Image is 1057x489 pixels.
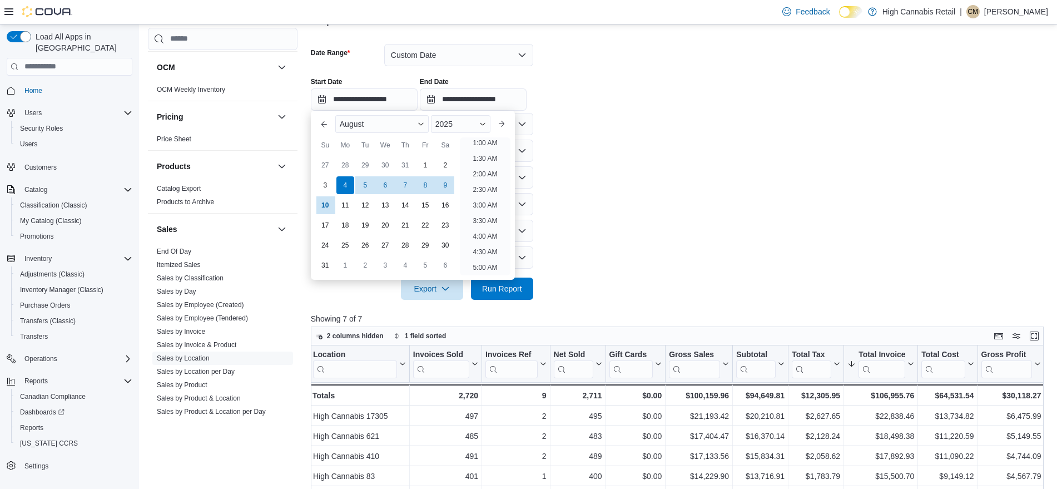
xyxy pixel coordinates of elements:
a: Sales by Product & Location [157,394,241,402]
div: $6,475.99 [981,409,1041,423]
label: Date Range [311,48,350,57]
a: Sales by Classification [157,274,224,282]
span: Transfers (Classic) [20,317,76,325]
div: Button. Open the year selector. 2025 is currently selected. [431,115,490,133]
span: Canadian Compliance [16,390,132,403]
div: day-29 [416,236,434,254]
a: Purchase Orders [16,299,75,312]
a: Sales by Invoice & Product [157,341,236,349]
div: Gift Card Sales [609,350,653,378]
div: Total Cost [921,350,965,360]
input: Dark Mode [839,6,862,18]
div: day-7 [396,176,414,194]
div: Total Invoiced [858,350,905,378]
li: 3:00 AM [468,199,502,212]
button: Location [313,350,406,378]
div: day-30 [436,236,454,254]
button: 1 field sorted [389,329,451,343]
button: Pricing [275,110,289,124]
div: $0.00 [609,429,662,443]
span: Load All Apps in [GEOGRAPHIC_DATA] [31,31,132,53]
span: Adjustments (Classic) [20,270,85,279]
li: 4:30 AM [468,245,502,259]
div: Invoices Sold [413,350,469,378]
a: Catalog Export [157,185,201,192]
div: day-10 [316,196,334,214]
button: Products [157,161,273,172]
a: Itemized Sales [157,261,201,269]
span: Operations [24,354,57,363]
a: Sales by Employee (Created) [157,301,244,309]
span: Users [20,106,132,120]
div: Subtotal [736,350,776,360]
button: Open list of options [518,146,527,155]
a: Products to Archive [157,198,214,206]
a: Transfers [16,330,52,343]
h3: Sales [157,224,177,235]
button: Catalog [2,182,137,197]
div: $16,370.14 [736,429,785,443]
span: Sales by Location [157,354,210,363]
button: OCM [275,61,289,74]
a: Adjustments (Classic) [16,268,89,281]
a: Canadian Compliance [16,390,90,403]
div: 2,720 [413,389,478,402]
button: Invoices Ref [485,350,546,378]
a: Sales by Invoice [157,328,205,335]
div: day-3 [316,176,334,194]
button: Subtotal [736,350,785,378]
div: Net Sold [553,350,593,360]
span: Catalog Export [157,184,201,193]
p: Showing 7 of 7 [311,313,1051,324]
span: My Catalog (Classic) [16,214,132,228]
ul: Time [460,137,510,275]
button: Custom Date [384,44,533,66]
div: 485 [413,429,478,443]
label: End Date [420,77,449,86]
div: day-21 [396,216,414,234]
div: day-9 [436,176,454,194]
span: Feedback [796,6,830,17]
span: My Catalog (Classic) [20,216,82,225]
span: Catalog [24,185,47,194]
div: $0.00 [609,409,662,423]
div: $100,159.96 [669,389,729,402]
button: Gross Sales [669,350,729,378]
li: 5:00 AM [468,261,502,274]
div: day-12 [356,196,374,214]
a: Sales by Day [157,288,196,295]
button: Net Sold [553,350,602,378]
a: My Catalog (Classic) [16,214,86,228]
a: Inventory Manager (Classic) [16,283,108,297]
span: Users [20,140,37,149]
li: 1:30 AM [468,152,502,165]
button: Invoices Sold [413,350,478,378]
div: Sales [148,245,297,436]
div: Totals [312,389,406,402]
div: $20,210.81 [736,409,785,423]
div: day-2 [356,256,374,274]
div: We [376,136,394,154]
div: day-6 [436,256,454,274]
div: OCM [148,83,297,101]
button: Total Invoiced [847,350,914,378]
div: day-28 [336,156,354,174]
a: Dashboards [11,404,137,420]
span: CM [968,5,979,18]
div: August, 2025 [315,155,455,275]
span: Purchase Orders [16,299,132,312]
button: Pricing [157,111,273,122]
button: Classification (Classic) [11,197,137,213]
button: Reports [2,373,137,389]
div: day-14 [396,196,414,214]
button: Transfers (Classic) [11,313,137,329]
div: day-5 [356,176,374,194]
button: Operations [2,351,137,367]
button: Gross Profit [981,350,1041,378]
div: Gross Sales [669,350,720,360]
span: 1 field sorted [405,332,446,340]
div: Total Cost [921,350,965,378]
button: Users [20,106,46,120]
span: Settings [24,462,48,471]
div: day-15 [416,196,434,214]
